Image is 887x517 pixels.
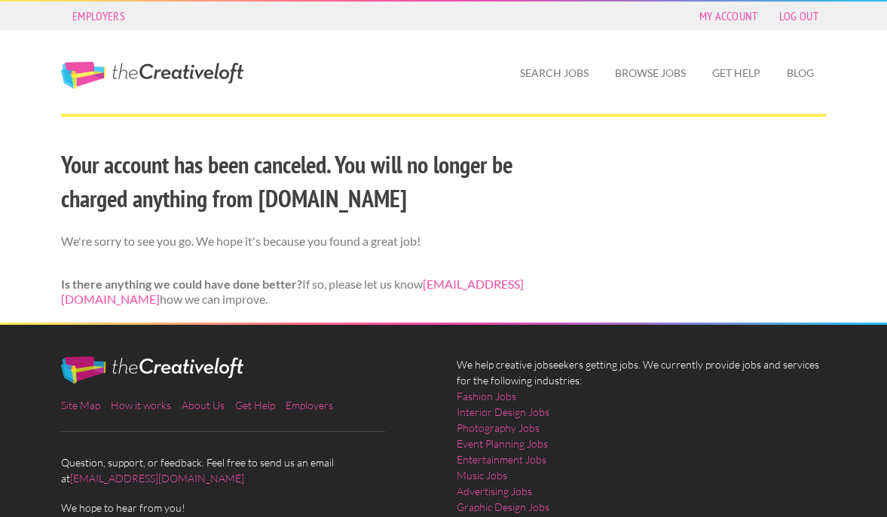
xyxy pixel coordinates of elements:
[457,467,507,483] a: Music Jobs
[65,5,133,26] a: Employers
[692,5,766,26] a: My Account
[70,472,244,485] a: [EMAIL_ADDRESS][DOMAIN_NAME]
[457,451,546,467] a: Entertainment Jobs
[48,356,444,515] div: Question, support, or feedback. Feel free to send us an email at
[61,356,243,384] img: The Creative Loft
[182,399,225,411] a: About Us
[111,399,171,411] a: How it works
[61,62,243,89] a: The Creative Loft
[775,56,826,90] a: Blog
[61,277,562,308] p: If so, please let us know how we can improve.
[457,483,532,499] a: Advertising Jobs
[61,500,430,515] span: We hope to hear from you!
[457,388,516,404] a: Fashion Jobs
[603,56,698,90] a: Browse Jobs
[457,499,549,515] a: Graphic Design Jobs
[61,277,302,291] strong: Is there anything we could have done better?
[61,234,562,249] p: We're sorry to see you go. We hope it's because you found a great job!
[457,436,548,451] a: Event Planning Jobs
[700,56,772,90] a: Get Help
[61,277,524,307] a: [EMAIL_ADDRESS][DOMAIN_NAME]
[61,148,562,216] h2: Your account has been canceled. You will no longer be charged anything from [DOMAIN_NAME]
[286,399,333,411] a: Employers
[508,56,601,90] a: Search Jobs
[61,399,100,411] a: Site Map
[457,420,540,436] a: Photography Jobs
[235,399,275,411] a: Get Help
[457,404,549,420] a: Interior Design Jobs
[772,5,826,26] a: Log Out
